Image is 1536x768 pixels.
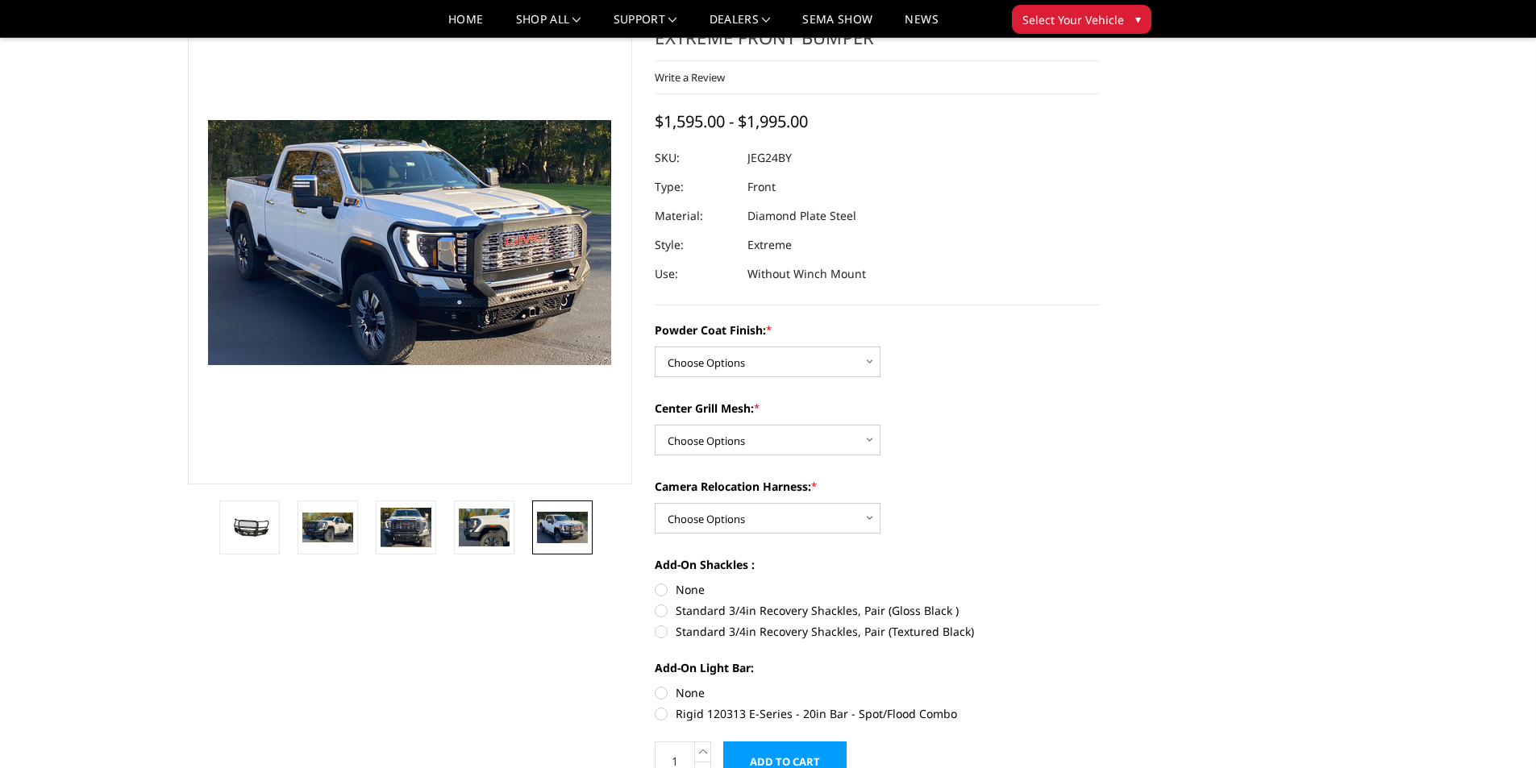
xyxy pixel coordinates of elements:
[655,172,735,201] dt: Type:
[655,705,1100,722] label: Rigid 120313 E-Series - 20in Bar - Spot/Flood Combo
[905,14,938,37] a: News
[188,1,633,484] a: 2024-2025 GMC 2500-3500 - FT Series - Extreme Front Bumper
[1022,11,1124,28] span: Select Your Vehicle
[747,172,776,201] dd: Front
[516,14,581,37] a: shop all
[655,581,1100,598] label: None
[224,516,275,539] img: 2024-2025 GMC 2500-3500 - FT Series - Extreme Front Bumper
[710,14,771,37] a: Dealers
[655,230,735,259] dt: Style:
[655,70,725,85] a: Write a Review
[381,508,431,548] img: 2024-2025 GMC 2500-3500 - FT Series - Extreme Front Bumper
[655,556,1100,573] label: Add-On Shackles :
[655,259,735,289] dt: Use:
[1135,10,1141,27] span: ▾
[302,513,353,542] img: 2024-2025 GMC 2500-3500 - FT Series - Extreme Front Bumper
[537,512,588,542] img: 2024-2025 GMC 2500-3500 - FT Series - Extreme Front Bumper
[747,143,792,172] dd: JEG24BY
[802,14,872,37] a: SEMA Show
[655,602,1100,619] label: Standard 3/4in Recovery Shackles, Pair (Gloss Black )
[655,322,1100,338] label: Powder Coat Finish:
[655,201,735,230] dt: Material:
[655,143,735,172] dt: SKU:
[747,201,856,230] dd: Diamond Plate Steel
[1455,691,1536,768] iframe: Chat Widget
[655,110,808,132] span: $1,595.00 - $1,995.00
[747,259,866,289] dd: Without Winch Mount
[655,400,1100,417] label: Center Grill Mesh:
[655,659,1100,676] label: Add-On Light Bar:
[614,14,677,37] a: Support
[448,14,483,37] a: Home
[747,230,792,259] dd: Extreme
[459,509,510,546] img: 2024-2025 GMC 2500-3500 - FT Series - Extreme Front Bumper
[655,478,1100,495] label: Camera Relocation Harness:
[655,623,1100,640] label: Standard 3/4in Recovery Shackles, Pair (Textured Black)
[1012,5,1151,34] button: Select Your Vehicle
[655,684,1100,701] label: None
